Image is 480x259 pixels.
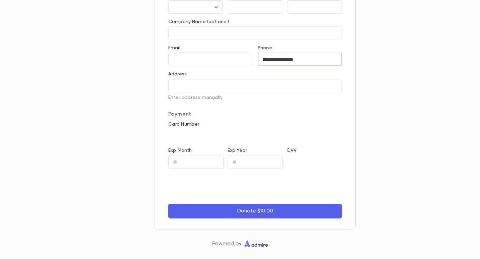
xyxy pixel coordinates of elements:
p: Card Number [168,122,342,127]
button: Donate $10.00 [168,204,342,218]
label: Address [168,71,187,77]
label: Exp Month [168,148,192,153]
div: ​ [168,1,223,14]
iframe: cvv [287,155,342,169]
p: CVV [287,148,342,153]
label: Email [168,45,180,51]
label: Exp Year [228,148,247,153]
p: Payment [168,111,342,118]
p: Enter address manually [168,95,342,100]
label: Phone [258,45,272,51]
label: Company Name (optional) [168,19,229,24]
iframe: card [168,129,342,142]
